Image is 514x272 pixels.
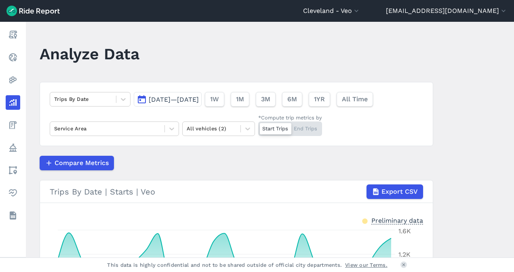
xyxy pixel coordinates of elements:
div: Preliminary data [371,216,423,224]
a: Fees [6,118,20,132]
div: Trips By Date | Starts | Veo [50,184,423,199]
button: 1W [205,92,224,107]
button: 1YR [309,92,330,107]
a: Health [6,186,20,200]
button: Export CSV [367,184,423,199]
button: Compare Metrics [40,156,114,170]
span: All Time [342,94,368,104]
a: Areas [6,163,20,178]
a: Realtime [6,50,20,65]
button: 1M [231,92,249,107]
h1: Analyze Data [40,43,139,65]
a: View our Terms. [345,261,388,269]
span: 1YR [314,94,325,104]
tspan: 1.2K [398,251,411,258]
img: Ride Report [6,6,60,16]
a: Report [6,27,20,42]
a: Analyze [6,95,20,110]
a: Policy [6,140,20,155]
span: 6M [287,94,297,104]
button: [EMAIL_ADDRESS][DOMAIN_NAME] [386,6,508,16]
button: All Time [337,92,373,107]
span: 1W [210,94,219,104]
button: Cleveland - Veo [303,6,360,16]
span: Compare Metrics [55,158,109,168]
span: [DATE]—[DATE] [149,96,199,103]
span: Export CSV [381,187,418,197]
button: 6M [282,92,302,107]
a: Datasets [6,208,20,223]
button: 3M [256,92,276,107]
tspan: 1.6K [398,227,411,235]
div: *Compute trip metrics by [258,114,322,121]
button: [DATE]—[DATE] [134,92,202,107]
span: 3M [261,94,270,104]
span: 1M [236,94,244,104]
a: Heatmaps [6,73,20,87]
